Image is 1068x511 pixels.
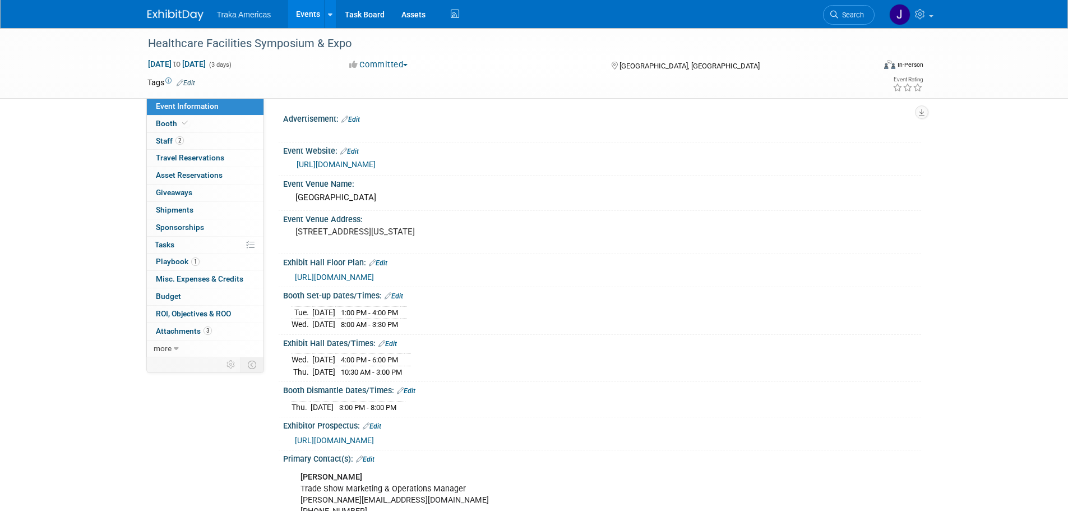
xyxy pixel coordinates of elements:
[156,102,219,111] span: Event Information
[283,450,921,465] div: Primary Contact(s):
[147,340,263,357] a: more
[155,240,174,249] span: Tasks
[147,59,206,69] span: [DATE] [DATE]
[893,77,923,82] div: Event Rating
[147,133,263,150] a: Staff2
[341,116,360,123] a: Edit
[156,119,190,128] span: Booth
[156,171,223,179] span: Asset Reservations
[156,257,200,266] span: Playbook
[823,5,875,25] a: Search
[147,10,204,21] img: ExhibitDay
[341,356,398,364] span: 4:00 PM - 6:00 PM
[297,160,376,169] a: [URL][DOMAIN_NAME]
[175,136,184,145] span: 2
[283,211,921,225] div: Event Venue Address:
[292,306,312,319] td: Tue.
[292,401,311,413] td: Thu.
[340,148,359,155] a: Edit
[292,319,312,330] td: Wed.
[311,401,334,413] td: [DATE]
[619,62,760,70] span: [GEOGRAPHIC_DATA], [GEOGRAPHIC_DATA]
[147,219,263,236] a: Sponsorships
[292,354,312,366] td: Wed.
[345,59,412,71] button: Committed
[217,10,271,19] span: Traka Americas
[156,309,231,318] span: ROI, Objectives & ROO
[156,136,184,145] span: Staff
[312,319,335,330] td: [DATE]
[897,61,923,69] div: In-Person
[312,354,335,366] td: [DATE]
[339,403,396,412] span: 3:00 PM - 8:00 PM
[283,111,921,125] div: Advertisement:
[147,185,263,201] a: Giveaways
[182,120,188,126] i: Booth reservation complete
[397,387,415,395] a: Edit
[295,273,374,282] a: [URL][DOMAIN_NAME]
[292,366,312,378] td: Thu.
[295,436,374,445] a: [URL][DOMAIN_NAME]
[221,357,241,372] td: Personalize Event Tab Strip
[300,472,362,482] b: [PERSON_NAME]
[156,153,224,162] span: Travel Reservations
[808,58,924,75] div: Event Format
[154,344,172,353] span: more
[147,254,263,270] a: Playbook1
[295,227,537,237] pre: [STREET_ADDRESS][US_STATE]
[147,288,263,305] a: Budget
[283,254,921,269] div: Exhibit Hall Floor Plan:
[147,323,263,340] a: Attachments3
[147,116,263,132] a: Booth
[292,189,913,206] div: [GEOGRAPHIC_DATA]
[177,79,195,87] a: Edit
[156,274,243,283] span: Misc. Expenses & Credits
[312,306,335,319] td: [DATE]
[172,59,182,68] span: to
[147,202,263,219] a: Shipments
[356,455,375,463] a: Edit
[341,309,398,317] span: 1:00 PM - 4:00 PM
[204,326,212,335] span: 3
[147,150,263,167] a: Travel Reservations
[144,34,858,54] div: Healthcare Facilities Symposium & Expo
[283,335,921,349] div: Exhibit Hall Dates/Times:
[147,167,263,184] a: Asset Reservations
[191,257,200,266] span: 1
[156,188,192,197] span: Giveaways
[283,142,921,157] div: Event Website:
[156,205,193,214] span: Shipments
[156,292,181,301] span: Budget
[341,320,398,329] span: 8:00 AM - 3:30 PM
[838,11,864,19] span: Search
[147,77,195,88] td: Tags
[369,259,387,267] a: Edit
[147,237,263,254] a: Tasks
[241,357,263,372] td: Toggle Event Tabs
[283,417,921,432] div: Exhibitor Prospectus:
[147,98,263,115] a: Event Information
[147,271,263,288] a: Misc. Expenses & Credits
[378,340,397,348] a: Edit
[156,223,204,232] span: Sponsorships
[363,422,381,430] a: Edit
[884,60,895,69] img: Format-Inperson.png
[156,326,212,335] span: Attachments
[385,292,403,300] a: Edit
[283,287,921,302] div: Booth Set-up Dates/Times:
[889,4,910,25] img: Jamie Saenz
[208,61,232,68] span: (3 days)
[312,366,335,378] td: [DATE]
[283,176,921,190] div: Event Venue Name:
[147,306,263,323] a: ROI, Objectives & ROO
[341,368,402,376] span: 10:30 AM - 3:00 PM
[283,382,921,397] div: Booth Dismantle Dates/Times:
